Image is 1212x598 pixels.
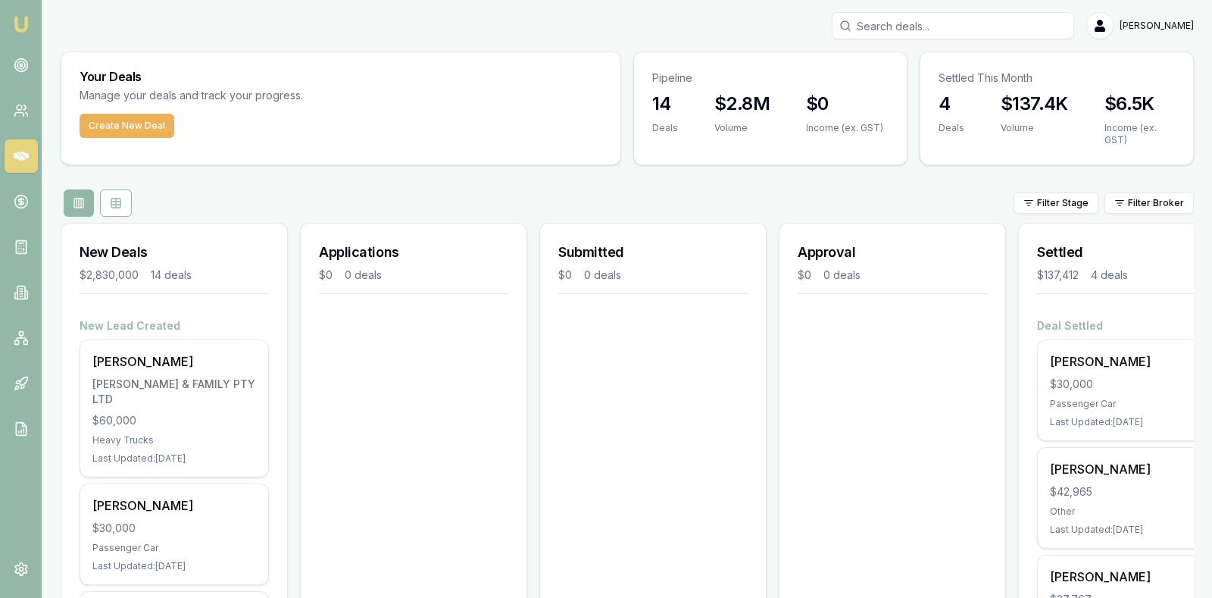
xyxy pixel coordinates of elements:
[92,521,256,536] div: $30,000
[1091,268,1128,283] div: 4 deals
[1104,122,1175,146] div: Income (ex. GST)
[80,70,602,83] h3: Your Deals
[652,70,889,86] p: Pipeline
[714,92,770,116] h3: $2.8M
[939,122,964,134] div: Deals
[319,242,508,263] h3: Applications
[832,12,1074,39] input: Search deals
[12,15,30,33] img: emu-icon-u.png
[558,268,572,283] div: $0
[319,268,333,283] div: $0
[798,268,811,283] div: $0
[806,122,883,134] div: Income (ex. GST)
[92,413,256,428] div: $60,000
[80,318,269,333] h4: New Lead Created
[80,114,174,138] button: Create New Deal
[806,92,883,116] h3: $0
[823,268,861,283] div: 0 deals
[714,122,770,134] div: Volume
[558,242,748,263] h3: Submitted
[939,92,964,116] h3: 4
[92,452,256,465] div: Last Updated: [DATE]
[652,122,678,134] div: Deals
[92,377,256,407] div: [PERSON_NAME] & FAMILY PTY LTD
[1001,92,1068,116] h3: $137.4K
[92,496,256,515] div: [PERSON_NAME]
[1001,122,1068,134] div: Volume
[1014,193,1098,214] button: Filter Stage
[939,70,1175,86] p: Settled This Month
[798,242,987,263] h3: Approval
[652,92,678,116] h3: 14
[1128,197,1184,209] span: Filter Broker
[1037,197,1089,209] span: Filter Stage
[92,352,256,371] div: [PERSON_NAME]
[1104,193,1194,214] button: Filter Broker
[151,268,192,283] div: 14 deals
[1120,20,1194,32] span: [PERSON_NAME]
[92,560,256,572] div: Last Updated: [DATE]
[92,542,256,554] div: Passenger Car
[80,242,269,263] h3: New Deals
[80,87,467,105] p: Manage your deals and track your progress.
[1104,92,1175,116] h3: $6.5K
[1037,268,1079,283] div: $137,412
[80,268,139,283] div: $2,830,000
[92,434,256,446] div: Heavy Trucks
[584,268,621,283] div: 0 deals
[345,268,382,283] div: 0 deals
